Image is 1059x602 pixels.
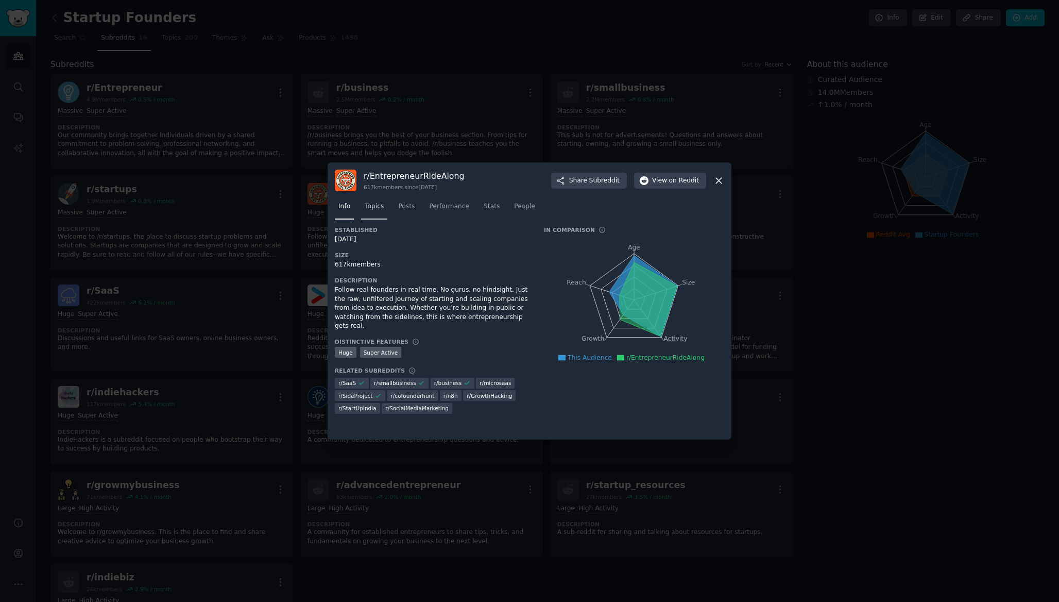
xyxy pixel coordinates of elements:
tspan: Age [628,244,640,251]
span: Performance [429,202,469,211]
span: This Audience [568,354,612,361]
div: 617k members [335,260,529,270]
tspan: Size [682,279,695,286]
span: r/ SaaS [338,379,356,387]
span: r/ microsaas [480,379,511,387]
span: r/ SocialMediaMarketing [385,405,449,412]
tspan: Growth [582,336,604,343]
span: r/ cofounderhunt [391,392,435,399]
span: on Reddit [669,176,699,186]
a: Posts [395,198,418,220]
button: Viewon Reddit [634,173,706,189]
tspan: Reach [567,279,586,286]
h3: Size [335,252,529,259]
span: r/ n8n [443,392,458,399]
span: View [652,176,699,186]
h3: r/ EntrepreneurRideAlong [364,171,464,181]
a: People [510,198,539,220]
h3: Related Subreddits [335,367,405,374]
span: Posts [398,202,415,211]
a: Performance [425,198,473,220]
div: 617k members since [DATE] [364,183,464,191]
span: r/ GrowthHacking [467,392,512,399]
img: EntrepreneurRideAlong [335,170,356,191]
a: Stats [480,198,503,220]
div: Super Active [360,347,402,358]
span: r/EntrepreneurRideAlong [626,354,705,361]
h3: Established [335,226,529,233]
a: Info [335,198,354,220]
span: Info [338,202,350,211]
div: Follow real founders in real time. No gurus, no hindsight. Just the raw, unfiltered journey of st... [335,286,529,331]
h3: Description [335,277,529,284]
span: r/ SideProject [338,392,373,399]
span: Share [569,176,620,186]
tspan: Activity [664,336,688,343]
span: Subreddit [589,176,620,186]
a: Topics [361,198,387,220]
span: r/ smallbusiness [374,379,416,387]
h3: Distinctive Features [335,338,408,345]
span: Topics [365,202,384,211]
span: r/ business [434,379,462,387]
span: r/ StartUpIndia [338,405,377,412]
div: Huge [335,347,356,358]
button: ShareSubreddit [551,173,627,189]
div: [DATE] [335,235,529,244]
h3: In Comparison [544,226,595,233]
span: People [514,202,535,211]
span: Stats [484,202,500,211]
